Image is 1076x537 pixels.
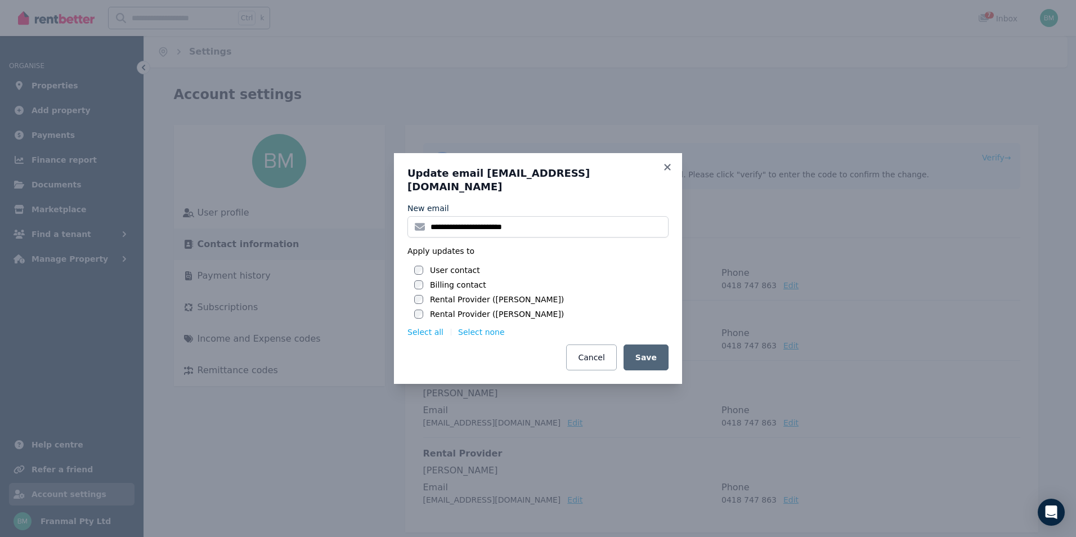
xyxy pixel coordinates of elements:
[458,326,505,338] button: Select none
[624,344,669,370] button: Save
[407,167,669,194] h3: Update email [EMAIL_ADDRESS][DOMAIN_NAME]
[1038,499,1065,526] div: Open Intercom Messenger
[407,245,474,257] span: Apply updates to
[430,308,564,320] label: Rental Provider ([PERSON_NAME])
[430,279,486,290] label: Billing contact
[407,326,443,338] button: Select all
[566,344,616,370] button: Cancel
[430,265,480,276] label: User contact
[430,294,564,305] label: Rental Provider ([PERSON_NAME])
[407,203,449,214] label: New email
